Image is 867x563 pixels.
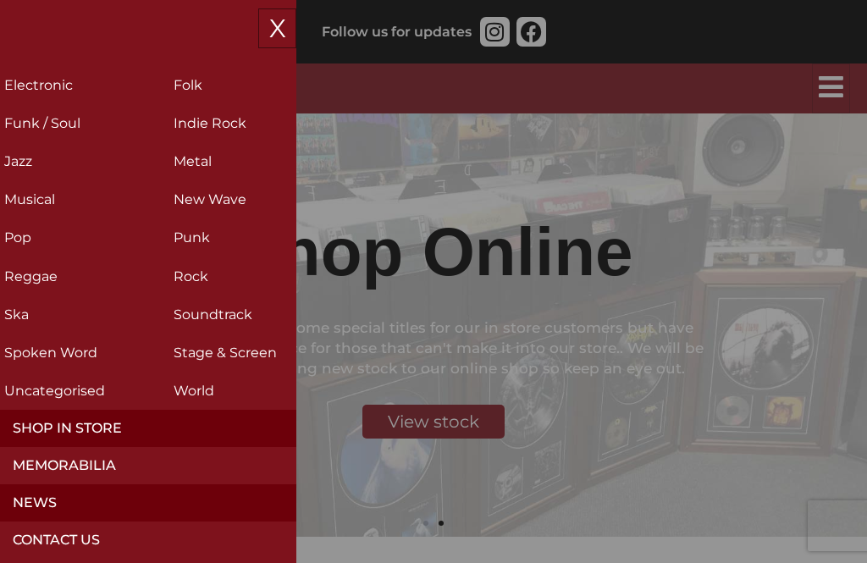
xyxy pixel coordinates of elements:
h2: Spoken Word [4,338,165,367]
h2: Indie Rock [174,108,334,138]
h2: Ska [4,300,165,329]
a: Visit product category Rock [169,257,339,295]
a: Visit product category Soundtrack [169,295,339,334]
a: Visit product category Metal [169,142,339,180]
button: X [258,8,296,48]
a: Visit product category Folk [169,66,339,104]
h2: Pop [4,223,165,252]
h2: Electronic [4,70,165,100]
a: Visit product category Punk [169,218,339,257]
h2: Uncategorised [4,376,165,406]
h2: Musical [4,185,165,214]
h2: Punk [174,223,334,252]
a: Visit product category New Wave [169,180,339,218]
h2: Metal [174,146,334,176]
h2: Folk [174,70,334,100]
h2: Funk / Soul [4,108,165,138]
h2: Reggae [4,262,165,291]
h2: Rock [174,262,334,291]
a: Visit product category World [169,372,339,410]
h2: World [174,376,334,406]
h2: Jazz [4,146,165,176]
h2: Soundtrack [174,300,334,329]
h2: Stage & Screen [174,338,334,367]
h2: New Wave [174,185,334,214]
a: Visit product category Stage & Screen [169,334,339,372]
a: Visit product category Indie Rock [169,104,339,142]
